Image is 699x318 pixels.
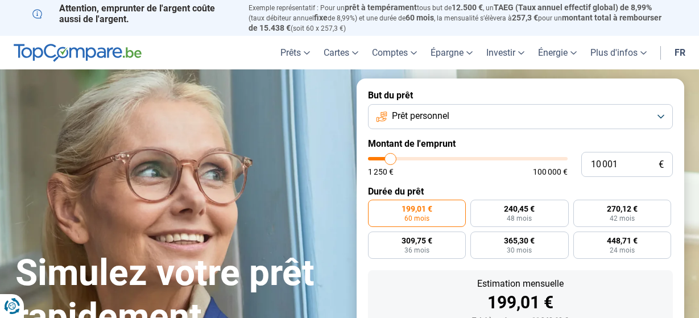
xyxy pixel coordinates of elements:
label: But du prêt [368,90,673,101]
span: TAEG (Taux annuel effectif global) de 8,99% [494,3,652,12]
div: 199,01 € [377,294,664,311]
span: 1 250 € [368,168,394,176]
span: 30 mois [507,247,532,254]
span: prêt à tempérament [345,3,417,12]
span: 42 mois [610,215,635,222]
a: Prêts [274,36,317,69]
span: € [659,160,664,170]
span: 60 mois [406,13,434,22]
a: Énergie [531,36,584,69]
a: Plus d'infos [584,36,653,69]
a: Cartes [317,36,365,69]
span: 448,71 € [607,237,638,245]
span: 48 mois [507,215,532,222]
span: 100 000 € [533,168,568,176]
span: 309,75 € [402,237,432,245]
span: Prêt personnel [392,110,449,122]
span: 240,45 € [504,205,535,213]
span: 365,30 € [504,237,535,245]
p: Exemple représentatif : Pour un tous but de , un (taux débiteur annuel de 8,99%) et une durée de ... [249,3,667,33]
label: Durée du prêt [368,186,673,197]
img: TopCompare [14,44,142,62]
a: Investir [479,36,531,69]
span: 257,3 € [512,13,538,22]
button: Prêt personnel [368,104,673,129]
a: fr [668,36,692,69]
span: 12.500 € [452,3,483,12]
span: fixe [314,13,328,22]
span: 24 mois [610,247,635,254]
a: Épargne [424,36,479,69]
label: Montant de l'emprunt [368,138,673,149]
div: Estimation mensuelle [377,279,664,288]
p: Attention, emprunter de l'argent coûte aussi de l'argent. [32,3,235,24]
a: Comptes [365,36,424,69]
span: 36 mois [404,247,429,254]
span: 270,12 € [607,205,638,213]
span: montant total à rembourser de 15.438 € [249,13,661,32]
span: 60 mois [404,215,429,222]
span: 199,01 € [402,205,432,213]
